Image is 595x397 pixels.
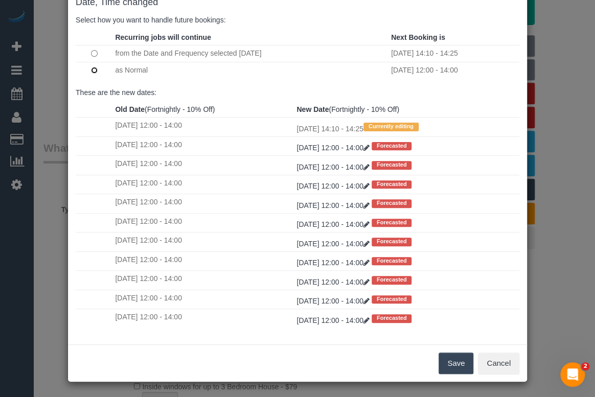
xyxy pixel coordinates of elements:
span: Currently editing [363,123,419,131]
a: [DATE] 12:00 - 14:00 [296,278,371,286]
td: [DATE] 12:00 - 14:00 [112,136,294,155]
strong: Recurring jobs will continue [115,33,211,41]
td: [DATE] 14:10 - 14:25 [294,118,519,136]
td: [DATE] 12:00 - 14:00 [112,309,294,328]
td: [DATE] 12:00 - 14:00 [112,271,294,290]
th: (Fortnightly - 10% Off) [294,102,519,118]
span: 2 [581,362,589,370]
td: [DATE] 14:10 - 14:25 [388,45,519,62]
button: Cancel [478,353,519,374]
span: Forecasted [372,314,412,322]
td: [DATE] 12:00 - 14:00 [112,251,294,270]
span: Forecasted [372,142,412,150]
a: [DATE] 12:00 - 14:00 [296,201,371,209]
td: as Normal [112,62,388,78]
td: [DATE] 12:00 - 14:00 [112,290,294,309]
span: Forecasted [372,219,412,227]
span: Forecasted [372,238,412,246]
a: [DATE] 12:00 - 14:00 [296,163,371,171]
span: Forecasted [372,276,412,284]
strong: Old Date [115,105,145,113]
td: [DATE] 12:00 - 14:00 [112,194,294,213]
p: These are the new dates: [76,87,519,98]
strong: Next Booking is [391,33,445,41]
th: (Fortnightly - 10% Off) [112,102,294,118]
td: [DATE] 12:00 - 14:00 [112,232,294,251]
iframe: Intercom live chat [560,362,585,387]
span: Forecasted [372,180,412,189]
span: Forecasted [372,161,412,169]
td: [DATE] 12:00 - 14:00 [112,118,294,136]
td: [DATE] 12:00 - 14:00 [112,213,294,232]
td: [DATE] 12:00 - 14:00 [112,156,294,175]
a: [DATE] 12:00 - 14:00 [296,182,371,190]
a: [DATE] 12:00 - 14:00 [296,316,371,324]
a: [DATE] 12:00 - 14:00 [296,259,371,267]
a: [DATE] 12:00 - 14:00 [296,240,371,248]
a: [DATE] 12:00 - 14:00 [296,297,371,305]
a: [DATE] 12:00 - 14:00 [296,144,371,152]
td: [DATE] 12:00 - 14:00 [388,62,519,78]
span: Forecasted [372,199,412,207]
button: Save [439,353,473,374]
p: Select how you want to handle future bookings: [76,15,519,25]
span: Forecasted [372,295,412,303]
strong: New Date [296,105,329,113]
span: Forecasted [372,257,412,265]
td: [DATE] 12:00 - 14:00 [112,175,294,194]
td: from the Date and Frequency selected [DATE] [112,45,388,62]
a: [DATE] 12:00 - 14:00 [296,220,371,228]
